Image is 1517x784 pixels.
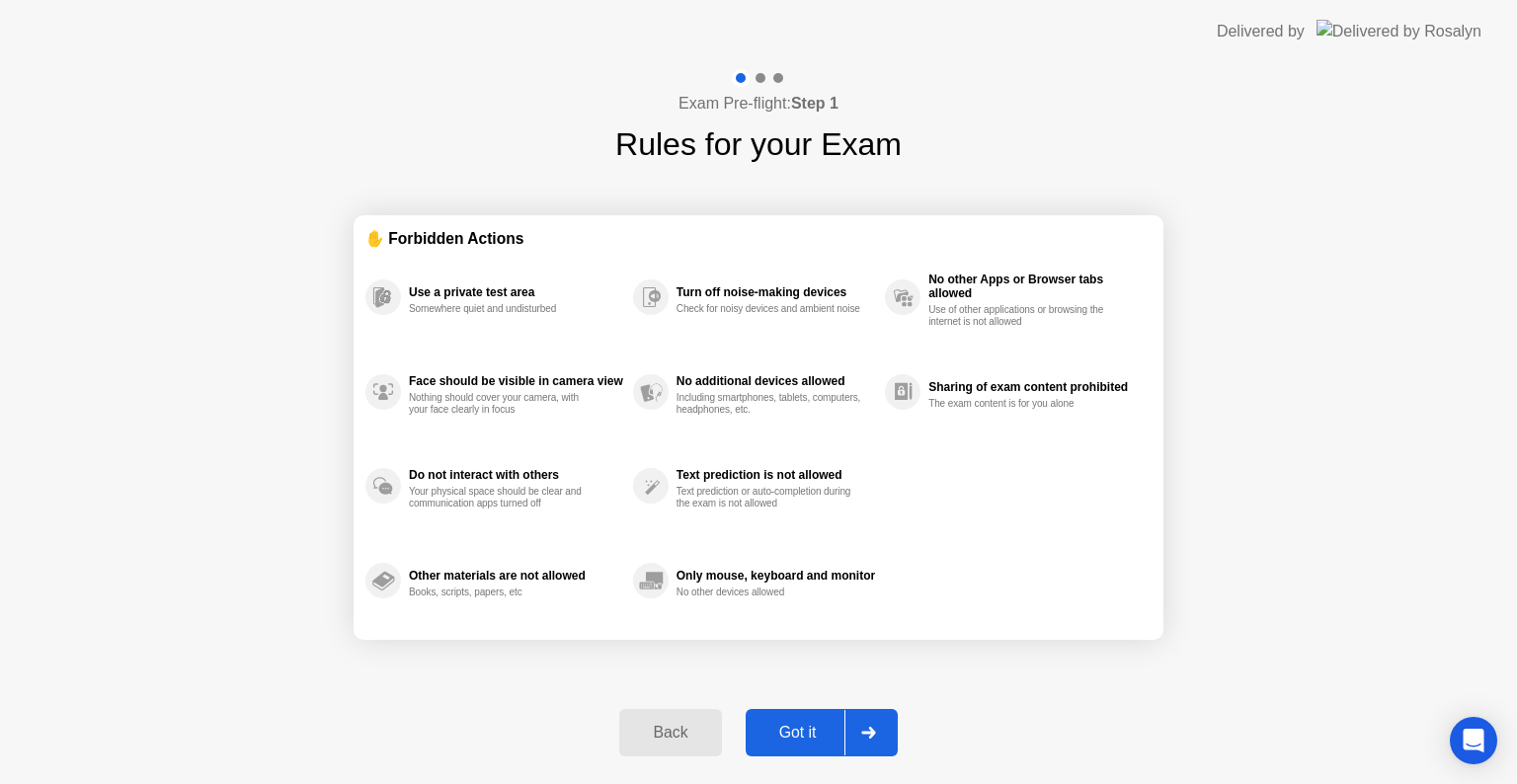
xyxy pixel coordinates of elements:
[928,273,1142,300] div: No other Apps or Browser tabs allowed
[677,468,875,482] div: Text prediction is not allowed
[619,709,721,756] button: Back
[409,303,596,315] div: Somewhere quiet and undisturbed
[928,398,1115,410] div: The exam content is for you alone
[677,285,875,299] div: Turn off noise-making devices
[1450,717,1497,764] div: Open Intercom Messenger
[677,374,875,388] div: No additional devices allowed
[928,304,1115,328] div: Use of other applications or browsing the internet is not allowed
[679,92,838,116] h4: Exam Pre-flight:
[409,374,623,388] div: Face should be visible in camera view
[928,380,1142,394] div: Sharing of exam content prohibited
[409,285,623,299] div: Use a private test area
[791,95,838,112] b: Step 1
[409,468,623,482] div: Do not interact with others
[365,227,1152,250] div: ✋ Forbidden Actions
[615,120,902,168] h1: Rules for your Exam
[1217,20,1305,43] div: Delivered by
[752,724,844,742] div: Got it
[409,392,596,416] div: Nothing should cover your camera, with your face clearly in focus
[625,724,715,742] div: Back
[677,392,863,416] div: Including smartphones, tablets, computers, headphones, etc.
[746,709,898,756] button: Got it
[409,569,623,583] div: Other materials are not allowed
[409,486,596,510] div: Your physical space should be clear and communication apps turned off
[677,587,863,598] div: No other devices allowed
[677,486,863,510] div: Text prediction or auto-completion during the exam is not allowed
[677,569,875,583] div: Only mouse, keyboard and monitor
[1317,20,1481,42] img: Delivered by Rosalyn
[677,303,863,315] div: Check for noisy devices and ambient noise
[409,587,596,598] div: Books, scripts, papers, etc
